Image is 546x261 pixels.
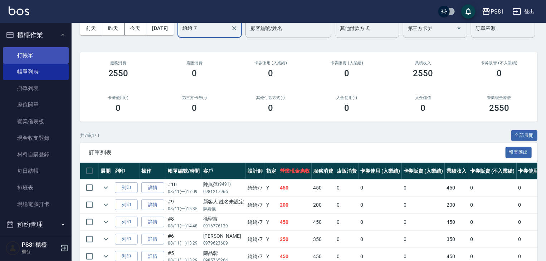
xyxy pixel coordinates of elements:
[246,179,264,196] td: 綺綺 /7
[192,103,197,113] h3: 0
[3,26,69,44] button: 櫃檯作業
[246,231,264,248] td: 綺綺 /7
[168,240,200,246] p: 08/11 (一) 13:29
[3,47,69,64] a: 打帳單
[445,231,468,248] td: 350
[517,163,546,179] th: 卡券使用(-)
[140,163,166,179] th: 操作
[203,215,244,223] div: 徐聖富
[101,200,111,210] button: expand row
[468,214,516,231] td: 0
[141,200,164,211] a: 詳情
[359,197,402,213] td: 0
[168,223,200,229] p: 08/11 (一) 14:48
[203,250,244,257] div: 陳品蓉
[192,68,197,78] h3: 0
[3,163,69,179] a: 每日結帳
[506,147,532,158] button: 報表匯出
[89,61,148,65] h3: 服務消費
[445,163,468,179] th: 業績收入
[402,197,445,213] td: 0
[146,22,174,35] button: [DATE]
[125,22,147,35] button: 今天
[517,231,546,248] td: 0
[101,217,111,227] button: expand row
[268,103,273,113] h3: 0
[402,231,445,248] td: 0
[511,130,538,141] button: 全部展開
[264,163,278,179] th: 指定
[246,214,264,231] td: 綺綺 /7
[165,61,224,65] h2: 店販消費
[3,130,69,146] a: 現金收支登錄
[201,163,246,179] th: 客戶
[168,188,200,195] p: 08/11 (一) 17:09
[166,231,201,248] td: #6
[506,149,532,156] a: 報表匯出
[394,95,453,100] h2: 入金儲值
[168,206,200,212] p: 08/11 (一) 15:35
[264,214,278,231] td: Y
[3,97,69,113] a: 座位開單
[268,68,273,78] h3: 0
[115,234,138,245] button: 列印
[359,179,402,196] td: 0
[402,163,445,179] th: 卡券販賣 (入業績)
[115,217,138,228] button: 列印
[278,231,312,248] td: 350
[203,206,244,212] p: 陳嘉儀
[413,68,433,78] h3: 2550
[3,113,69,130] a: 營業儀表板
[479,4,507,19] button: PS81
[345,103,350,113] h3: 0
[99,163,113,179] th: 展開
[203,223,244,229] p: 0916776139
[359,163,402,179] th: 卡券使用 (入業績)
[115,182,138,193] button: 列印
[113,163,140,179] th: 列印
[278,179,312,196] td: 450
[229,23,239,33] button: Clear
[312,214,335,231] td: 450
[312,231,335,248] td: 350
[264,231,278,248] td: Y
[453,23,465,34] button: Open
[335,214,359,231] td: 0
[335,197,359,213] td: 0
[489,103,510,113] h3: 2550
[468,163,516,179] th: 卡券販賣 (不入業績)
[166,163,201,179] th: 帳單編號/時間
[317,95,376,100] h2: 入金使用(-)
[203,232,244,240] div: [PERSON_NAME]
[421,103,426,113] h3: 0
[3,80,69,97] a: 掛單列表
[278,197,312,213] td: 200
[497,68,502,78] h3: 0
[335,179,359,196] td: 0
[312,179,335,196] td: 450
[468,197,516,213] td: 0
[203,188,244,195] p: 0981217966
[468,179,516,196] td: 0
[141,217,164,228] a: 詳情
[402,214,445,231] td: 0
[445,179,468,196] td: 450
[359,231,402,248] td: 0
[517,179,546,196] td: 0
[491,7,504,16] div: PS81
[141,234,164,245] a: 詳情
[166,197,201,213] td: #9
[3,146,69,163] a: 材料自購登錄
[203,198,244,206] div: 新客人 姓名未設定
[3,234,69,252] button: 報表及分析
[22,241,58,248] h5: PS81櫃檯
[278,163,312,179] th: 營業現金應收
[445,197,468,213] td: 200
[165,95,224,100] h2: 第三方卡券(-)
[510,5,537,18] button: 登出
[335,231,359,248] td: 0
[241,61,300,65] h2: 卡券使用 (入業績)
[80,22,102,35] button: 前天
[102,22,125,35] button: 昨天
[312,197,335,213] td: 200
